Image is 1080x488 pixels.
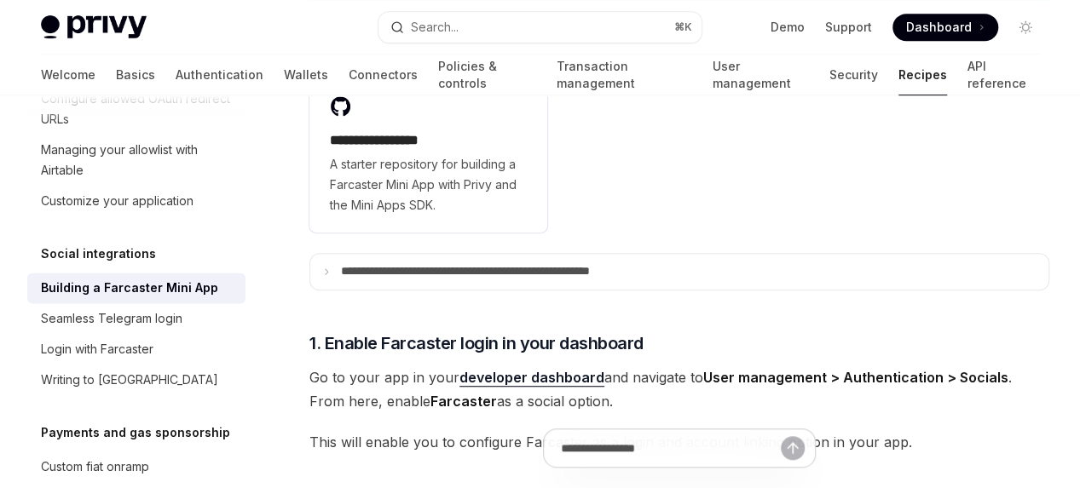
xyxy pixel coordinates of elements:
a: Customize your application [27,186,245,216]
button: Open search [378,12,702,43]
a: Basics [116,55,155,95]
a: User management [713,55,809,95]
a: Welcome [41,55,95,95]
a: Custom fiat onramp [27,451,245,482]
a: Connectors [349,55,418,95]
span: ⌘ K [673,20,691,34]
div: Custom fiat onramp [41,456,149,477]
a: Authentication [176,55,263,95]
a: Transaction management [557,55,692,95]
div: Customize your application [41,191,193,211]
h5: Social integrations [41,244,156,264]
a: Demo [771,19,805,36]
div: Seamless Telegram login [41,308,182,329]
div: Login with Farcaster [41,339,153,359]
span: Dashboard [906,19,972,36]
a: API reference [967,55,1039,95]
div: Managing your allowlist with Airtable [41,140,235,181]
a: Managing your allowlist with Airtable [27,135,245,186]
a: Seamless Telegram login [27,303,245,334]
img: light logo [41,15,147,39]
span: 1. Enable Farcaster login in your dashboard [309,331,644,355]
a: Dashboard [892,14,998,41]
span: Go to your app in your and navigate to . From here, enable as a social option. [309,365,1049,413]
h5: Payments and gas sponsorship [41,422,230,443]
a: Recipes [898,55,947,95]
span: A starter repository for building a Farcaster Mini App with Privy and the Mini Apps SDK. [330,154,527,215]
div: Search... [411,17,459,37]
strong: Farcaster [430,393,497,410]
a: Support [825,19,872,36]
a: developer dashboard [459,369,604,387]
input: Ask a question... [561,429,781,467]
div: Writing to [GEOGRAPHIC_DATA] [41,370,218,390]
div: Building a Farcaster Mini App [41,278,218,298]
a: Security [829,55,878,95]
strong: User management > Authentication > Socials [703,369,1008,386]
a: Policies & controls [438,55,536,95]
a: Writing to [GEOGRAPHIC_DATA] [27,365,245,395]
a: Wallets [284,55,328,95]
a: Building a Farcaster Mini App [27,273,245,303]
button: Send message [781,436,805,460]
button: Toggle dark mode [1012,14,1039,41]
a: Login with Farcaster [27,334,245,365]
a: **** **** **** **A starter repository for building a Farcaster Mini App with Privy and the Mini A... [309,79,547,233]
